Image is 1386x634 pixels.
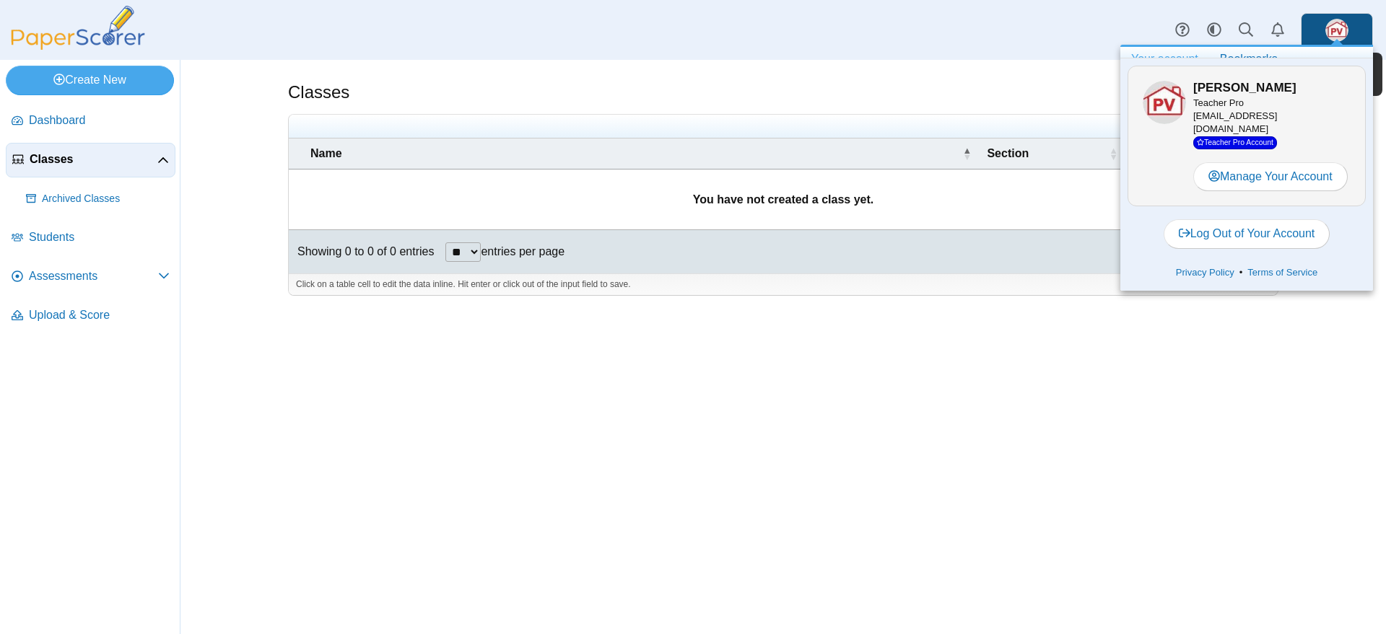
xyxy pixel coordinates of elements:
span: Dashboard [29,113,170,128]
a: Manage Your Account [1193,162,1348,191]
span: Section [987,147,1029,159]
a: Assessments [6,260,175,294]
a: Alerts [1262,14,1294,46]
a: Create New [6,66,174,94]
span: Archived Classes [42,192,170,206]
span: Teacher Pro [1193,97,1244,108]
span: Teacher Pro Account [1193,136,1277,149]
div: Showing 0 to 0 of 0 entries [289,230,434,273]
h1: Classes [288,80,349,105]
a: ps.2dGqZ33xQFlRBWZu [1301,13,1373,48]
a: Log Out of Your Account [1164,219,1330,248]
a: Your account [1120,47,1209,71]
span: Name [310,147,342,159]
span: Tim Peevyhouse [1325,19,1348,42]
b: You have not created a class yet. [693,193,873,206]
a: Bookmarks [1209,47,1289,71]
span: Upload & Score [29,307,170,323]
span: Classes [30,151,157,167]
a: Terms of Service [1242,265,1322,280]
img: ps.2dGqZ33xQFlRBWZu [1143,81,1186,124]
a: Privacy Policy [1171,265,1239,280]
span: Students [29,229,170,245]
span: Assessments [29,268,158,284]
span: Tim Peevyhouse [1143,81,1186,124]
a: Classes [6,143,175,177]
a: Archived Classes [20,182,175,216]
label: entries per page [481,245,565,257]
span: Section : Activate to sort [1109,138,1117,169]
a: Upload & Score [6,299,175,333]
div: [EMAIL_ADDRESS][DOMAIN_NAME] [1193,97,1351,149]
img: ps.2dGqZ33xQFlRBWZu [1325,19,1348,42]
h3: [PERSON_NAME] [1193,79,1351,97]
div: • [1128,262,1366,283]
span: Name : Activate to invert sorting [962,138,971,169]
div: Click on a table cell to edit the data inline. Hit enter or click out of the input field to save. [289,273,1278,295]
a: Students [6,221,175,255]
a: PaperScorer [6,40,150,52]
img: PaperScorer [6,6,150,50]
a: Dashboard [6,104,175,138]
